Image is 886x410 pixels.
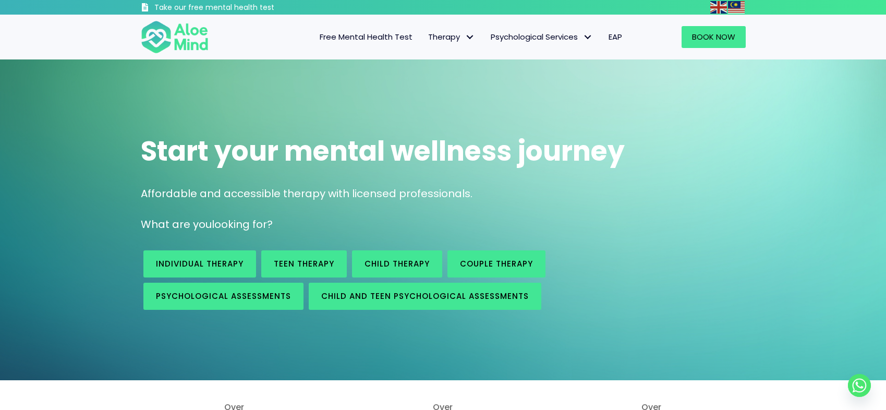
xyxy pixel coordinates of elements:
a: Individual therapy [143,250,256,278]
a: English [710,1,728,13]
span: Teen Therapy [274,258,334,269]
a: TherapyTherapy: submenu [420,26,483,48]
img: ms [728,1,745,14]
span: Psychological Services: submenu [580,30,596,45]
a: Teen Therapy [261,250,347,278]
a: EAP [601,26,630,48]
span: Psychological assessments [156,291,291,302]
nav: Menu [222,26,630,48]
a: Child Therapy [352,250,442,278]
span: Individual therapy [156,258,244,269]
span: Start your mental wellness journey [141,132,625,170]
span: Child and Teen Psychological assessments [321,291,529,302]
span: EAP [609,31,622,42]
p: Affordable and accessible therapy with licensed professionals. [141,186,746,201]
span: Therapy [428,31,475,42]
a: Malay [728,1,746,13]
span: Therapy: submenu [463,30,478,45]
a: Book Now [682,26,746,48]
a: Free Mental Health Test [312,26,420,48]
img: en [710,1,727,14]
span: Free Mental Health Test [320,31,412,42]
span: Couple therapy [460,258,533,269]
span: Child Therapy [365,258,430,269]
span: Psychological Services [491,31,593,42]
a: Psychological ServicesPsychological Services: submenu [483,26,601,48]
span: Book Now [692,31,735,42]
span: What are you [141,217,212,232]
a: Couple therapy [447,250,545,278]
h3: Take our free mental health test [154,3,330,13]
span: looking for? [212,217,273,232]
a: Take our free mental health test [141,3,330,15]
a: Whatsapp [848,374,871,397]
a: Child and Teen Psychological assessments [309,283,541,310]
a: Psychological assessments [143,283,304,310]
img: Aloe mind Logo [141,20,209,54]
